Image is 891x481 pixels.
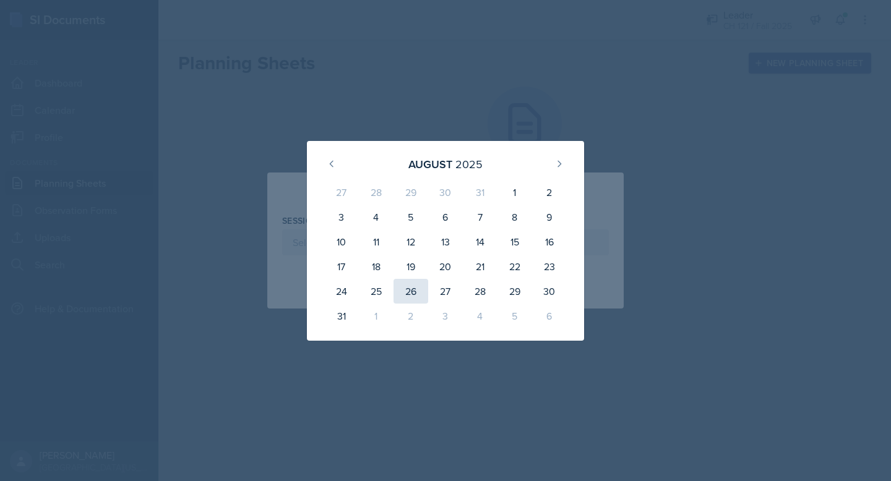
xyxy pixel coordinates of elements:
div: 4 [359,205,394,229]
div: 30 [428,180,463,205]
div: 31 [324,304,359,328]
div: 30 [532,279,567,304]
div: 1 [359,304,394,328]
div: 3 [428,304,463,328]
div: 5 [394,205,428,229]
div: 29 [394,180,428,205]
div: 26 [394,279,428,304]
div: 12 [394,229,428,254]
div: 2 [532,180,567,205]
div: 18 [359,254,394,279]
div: 21 [463,254,497,279]
div: 4 [463,304,497,328]
div: 6 [428,205,463,229]
div: August [408,156,452,172]
div: 2025 [455,156,483,172]
div: 28 [463,279,497,304]
div: 10 [324,229,359,254]
div: 23 [532,254,567,279]
div: 5 [497,304,532,328]
div: 20 [428,254,463,279]
div: 24 [324,279,359,304]
div: 7 [463,205,497,229]
div: 28 [359,180,394,205]
div: 3 [324,205,359,229]
div: 14 [463,229,497,254]
div: 19 [394,254,428,279]
div: 17 [324,254,359,279]
div: 27 [428,279,463,304]
div: 16 [532,229,567,254]
div: 9 [532,205,567,229]
div: 13 [428,229,463,254]
div: 1 [497,180,532,205]
div: 8 [497,205,532,229]
div: 25 [359,279,394,304]
div: 31 [463,180,497,205]
div: 27 [324,180,359,205]
div: 6 [532,304,567,328]
div: 22 [497,254,532,279]
div: 15 [497,229,532,254]
div: 29 [497,279,532,304]
div: 2 [394,304,428,328]
div: 11 [359,229,394,254]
